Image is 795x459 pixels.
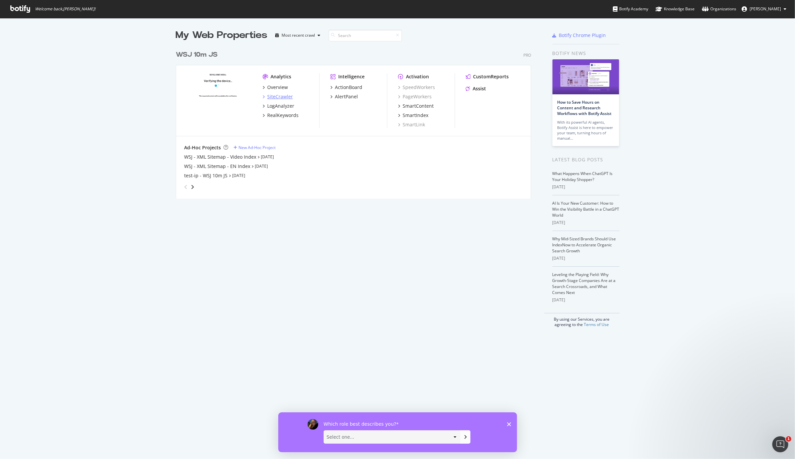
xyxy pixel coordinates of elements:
div: Activation [406,73,429,80]
div: CustomReports [473,73,509,80]
div: angle-right [190,184,195,190]
div: WSJ 10m JS [176,50,218,60]
div: Most recent crawl [282,33,315,37]
div: Assist [473,85,486,92]
a: CustomReports [466,73,509,80]
div: Latest Blog Posts [552,156,620,163]
a: WSJ 10m JS [176,50,220,60]
a: WSJ - XML Sitemap - Video Index [184,154,256,160]
div: LogAnalyzer [267,103,294,109]
img: www.Wsj.com [184,73,252,127]
div: [DATE] [552,184,620,190]
div: RealKeywords [267,112,299,119]
a: SmartContent [398,103,434,109]
div: SiteCrawler [267,93,293,100]
a: How to Save Hours on Content and Research Workflows with Botify Assist [557,99,612,116]
div: Organizations [702,6,736,12]
div: Botify Academy [613,6,648,12]
a: [DATE] [255,163,268,169]
div: Pro [523,52,531,58]
a: Leveling the Playing Field: Why Growth-Stage Companies Are at a Search Crossroads, and What Comes... [552,272,616,295]
div: angle-left [181,182,190,192]
div: With its powerful AI agents, Botify Assist is here to empower your team, turning hours of manual… [557,120,614,141]
a: [DATE] [232,173,245,178]
div: New Ad-Hoc Project [239,145,276,150]
input: Search [329,30,402,41]
div: Botify news [552,50,620,57]
a: Terms of Use [584,322,609,327]
div: SmartIndex [403,112,428,119]
a: Botify Chrome Plugin [552,32,606,39]
a: AlertPanel [330,93,358,100]
a: test-ip - WSJ 10m JS [184,172,228,179]
a: SiteCrawler [263,93,293,100]
a: [DATE] [261,154,274,160]
div: Intelligence [338,73,365,80]
a: ActionBoard [330,84,362,91]
a: What Happens When ChatGPT Is Your Holiday Shopper? [552,171,613,182]
iframe: Survey by Laura from Botify [278,412,517,452]
div: My Web Properties [176,29,268,42]
div: SmartContent [403,103,434,109]
a: SpeedWorkers [398,84,435,91]
a: RealKeywords [263,112,299,119]
div: Ad-Hoc Projects [184,144,221,151]
div: By using our Services, you are agreeing to the [544,313,620,327]
a: New Ad-Hoc Project [234,145,276,150]
span: Thowfeeq Mustafa [750,6,781,12]
button: [PERSON_NAME] [736,4,792,14]
div: [DATE] [552,297,620,303]
a: Overview [263,84,288,91]
span: 1 [786,436,791,442]
a: SmartLink [398,121,425,128]
div: Knowledge Base [656,6,695,12]
div: AlertPanel [335,93,358,100]
span: Welcome back, [PERSON_NAME] ! [35,6,95,12]
div: grid [176,42,536,199]
div: ActionBoard [335,84,362,91]
a: Why Mid-Sized Brands Should Use IndexNow to Accelerate Organic Search Growth [552,236,616,254]
a: Assist [466,85,486,92]
a: PageWorkers [398,93,432,100]
img: How to Save Hours on Content and Research Workflows with Botify Assist [552,59,619,94]
a: SmartIndex [398,112,428,119]
div: Analytics [271,73,291,80]
iframe: Intercom live chat [772,436,788,452]
button: Most recent crawl [273,30,323,41]
a: WSJ - XML Sitemap - EN Index [184,163,250,170]
div: [DATE] [552,220,620,226]
div: Overview [267,84,288,91]
div: Botify Chrome Plugin [559,32,606,39]
div: [DATE] [552,255,620,261]
a: AI Is Your New Customer: How to Win the Visibility Battle in a ChatGPT World [552,200,620,218]
a: LogAnalyzer [263,103,294,109]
